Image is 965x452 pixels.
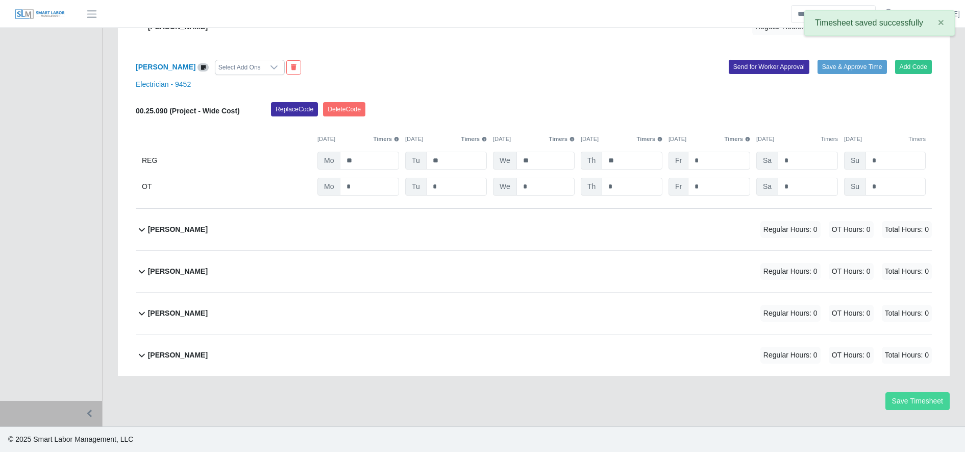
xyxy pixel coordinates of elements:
[938,16,944,28] span: ×
[493,152,517,170] span: We
[317,135,399,144] div: [DATE]
[405,178,427,196] span: Tu
[829,263,874,280] span: OT Hours: 0
[148,224,208,235] b: [PERSON_NAME]
[136,209,932,250] button: [PERSON_NAME] Regular Hours: 0 OT Hours: 0 Total Hours: 0
[549,135,575,144] button: Timers
[581,152,602,170] span: Th
[882,347,932,364] span: Total Hours: 0
[791,5,876,23] input: Search
[725,135,751,144] button: Timers
[493,178,517,196] span: We
[8,435,133,443] span: © 2025 Smart Labor Management, LLC
[136,63,195,71] a: [PERSON_NAME]
[374,135,400,144] button: Timers
[804,10,955,36] div: Timesheet saved successfully
[14,9,65,20] img: SLM Logo
[818,60,887,74] button: Save & Approve Time
[829,221,874,238] span: OT Hours: 0
[637,135,663,144] button: Timers
[148,266,208,277] b: [PERSON_NAME]
[317,178,340,196] span: Mo
[756,178,778,196] span: Sa
[136,80,191,88] a: Electrician - 9452
[142,178,311,196] div: OT
[729,60,809,74] button: Send for Worker Approval
[901,9,960,19] a: [PERSON_NAME]
[882,221,932,238] span: Total Hours: 0
[756,135,838,144] div: [DATE]
[581,178,602,196] span: Th
[760,347,821,364] span: Regular Hours: 0
[885,392,950,410] button: Save Timesheet
[844,135,926,144] div: [DATE]
[271,102,318,116] button: ReplaceCode
[669,135,750,144] div: [DATE]
[760,221,821,238] span: Regular Hours: 0
[882,305,932,322] span: Total Hours: 0
[317,152,340,170] span: Mo
[669,152,688,170] span: Fr
[136,107,240,115] b: 00.25.090 (Project - Wide Cost)
[405,152,427,170] span: Tu
[197,63,209,71] a: View/Edit Notes
[148,308,208,319] b: [PERSON_NAME]
[895,60,932,74] button: Add Code
[323,102,365,116] button: DeleteCode
[581,135,662,144] div: [DATE]
[829,347,874,364] span: OT Hours: 0
[148,350,208,361] b: [PERSON_NAME]
[829,305,874,322] span: OT Hours: 0
[286,60,301,75] button: End Worker & Remove from the Timesheet
[669,178,688,196] span: Fr
[908,135,926,144] button: Timers
[142,152,311,170] div: REG
[844,152,866,170] span: Su
[136,251,932,292] button: [PERSON_NAME] Regular Hours: 0 OT Hours: 0 Total Hours: 0
[493,135,575,144] div: [DATE]
[405,135,487,144] div: [DATE]
[136,293,932,334] button: [PERSON_NAME] Regular Hours: 0 OT Hours: 0 Total Hours: 0
[136,335,932,376] button: [PERSON_NAME] Regular Hours: 0 OT Hours: 0 Total Hours: 0
[760,263,821,280] span: Regular Hours: 0
[756,152,778,170] span: Sa
[844,178,866,196] span: Su
[215,60,264,75] div: Select Add Ons
[461,135,487,144] button: Timers
[821,135,838,144] button: Timers
[882,263,932,280] span: Total Hours: 0
[760,305,821,322] span: Regular Hours: 0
